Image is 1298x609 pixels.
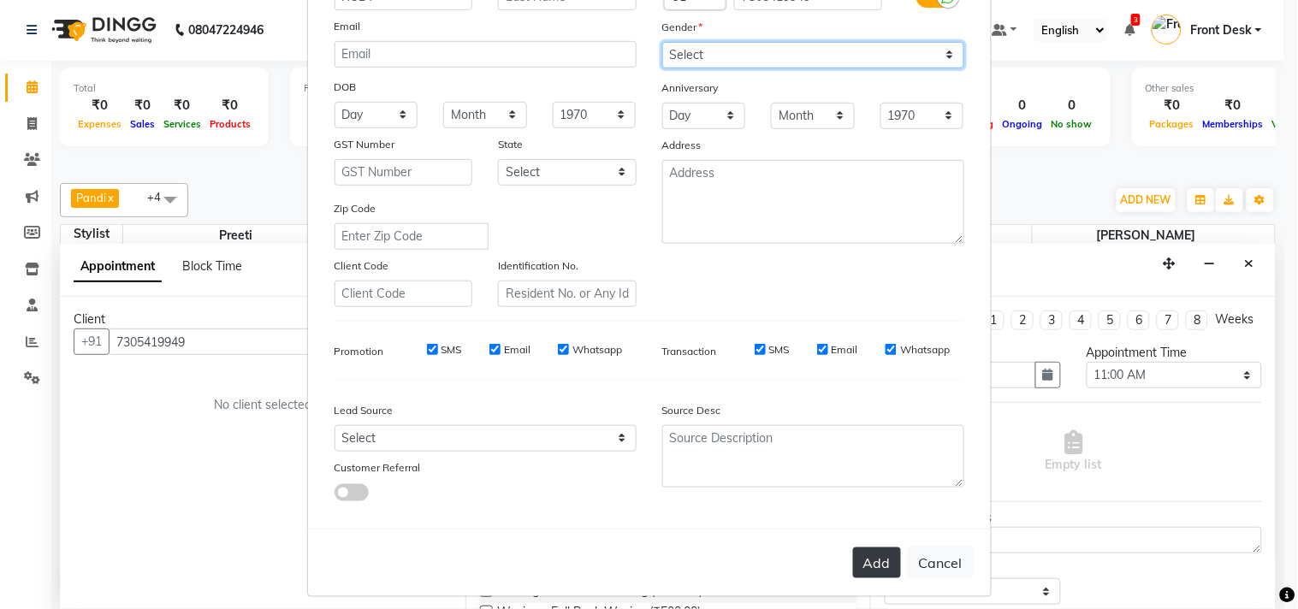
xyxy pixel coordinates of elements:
[498,258,578,274] label: Identification No.
[498,137,523,152] label: State
[335,137,395,152] label: GST Number
[442,342,462,358] label: SMS
[662,403,721,418] label: Source Desc
[335,159,473,186] input: GST Number
[498,281,637,307] input: Resident No. or Any Id
[335,223,489,250] input: Enter Zip Code
[504,342,530,358] label: Email
[900,342,950,358] label: Whatsapp
[662,20,703,35] label: Gender
[335,80,357,95] label: DOB
[662,80,719,96] label: Anniversary
[335,344,384,359] label: Promotion
[853,547,901,578] button: Add
[832,342,858,358] label: Email
[335,19,361,34] label: Email
[769,342,790,358] label: SMS
[335,460,421,476] label: Customer Referral
[662,344,717,359] label: Transaction
[335,403,394,418] label: Lead Source
[908,547,974,579] button: Cancel
[572,342,622,358] label: Whatsapp
[662,138,702,153] label: Address
[335,258,389,274] label: Client Code
[335,41,637,68] input: Email
[335,281,473,307] input: Client Code
[335,201,376,216] label: Zip Code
